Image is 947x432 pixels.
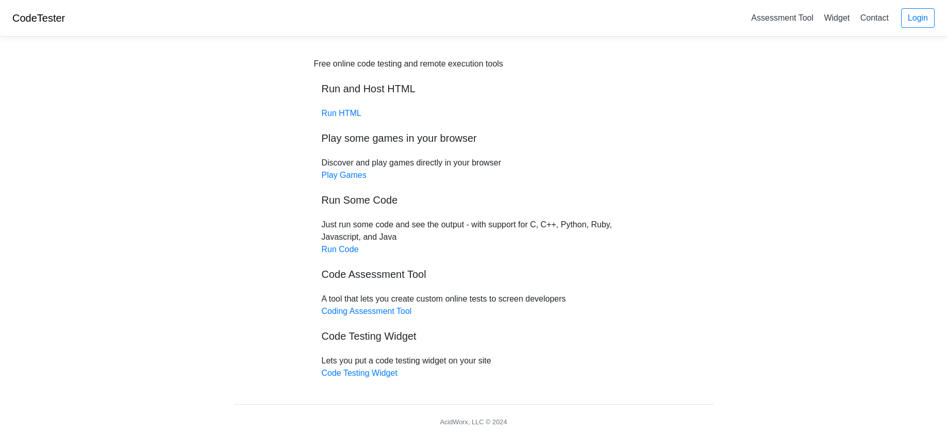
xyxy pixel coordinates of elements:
a: Play Games [322,171,367,179]
div: Discover and play games directly in your browser Just run some code and see the output - with sup... [314,58,634,379]
h5: Code Testing Widget [322,330,626,342]
a: Code Testing Widget [322,369,397,377]
a: Run HTML [322,109,361,118]
div: AcidWorx, LLC © 2024 [440,417,507,427]
a: Widget [820,9,854,26]
h5: Run Some Code [322,194,626,206]
a: Contact [856,9,893,26]
a: Run Code [322,245,359,254]
h5: Run and Host HTML [322,82,626,95]
a: Coding Assessment Tool [322,307,412,315]
h5: Code Assessment Tool [322,268,626,280]
a: Login [901,8,935,28]
div: Free online code testing and remote execution tools [314,58,503,70]
h5: Play some games in your browser [322,132,626,144]
a: CodeTester [12,12,65,24]
a: Assessment Tool [747,9,818,26]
